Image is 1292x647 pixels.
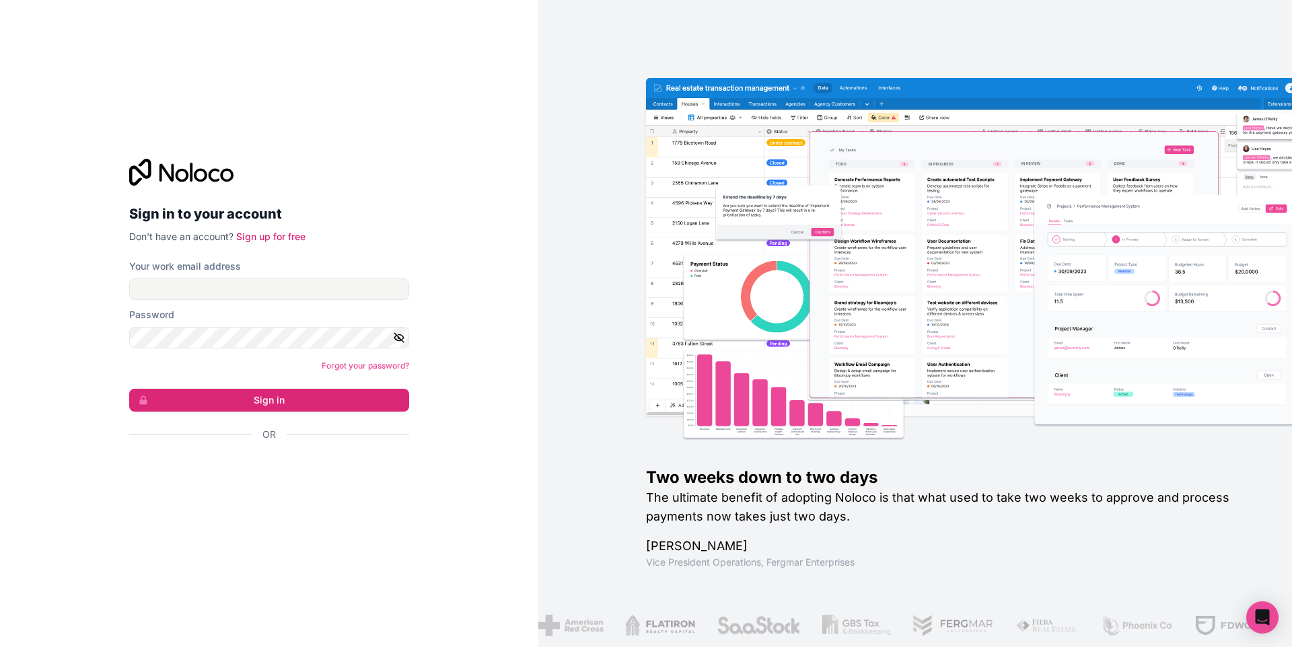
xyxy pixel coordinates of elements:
[129,260,241,273] label: Your work email address
[1009,615,1073,636] img: /assets/fiera-fwj2N5v4.png
[906,615,988,636] img: /assets/fergmar-CudnrXN5.png
[129,308,174,321] label: Password
[1246,601,1279,634] div: Open Intercom Messenger
[129,389,409,412] button: Sign in
[236,231,306,242] a: Sign up for free
[646,556,1249,569] h1: Vice President Operations , Fergmar Enterprises
[262,428,276,441] span: Or
[129,327,409,348] input: Password
[129,278,409,300] input: Email address
[1188,615,1266,636] img: /assets/fdworks-Bi04fVtw.png
[322,360,409,371] a: Forgot your password?
[129,231,234,242] span: Don't have an account?
[816,615,885,636] img: /assets/gbstax-C-GtDUiK.png
[1094,615,1167,636] img: /assets/phoenix-BREaitsQ.png
[619,615,689,636] img: /assets/flatiron-C8eUkumj.png
[646,488,1249,526] h2: The ultimate benefit of adopting Noloco is that what used to take two weeks to approve and proces...
[646,537,1249,556] h1: [PERSON_NAME]
[129,202,409,226] h2: Sign in to your account
[710,615,795,636] img: /assets/saastock-C6Zbiodz.png
[532,615,597,636] img: /assets/american-red-cross-BAupjrZR.png
[646,467,1249,488] h1: Two weeks down to two days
